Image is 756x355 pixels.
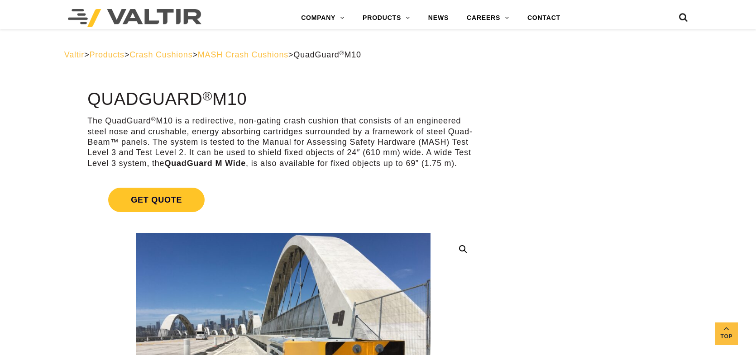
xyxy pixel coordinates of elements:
a: Get Quote [87,177,479,223]
sup: ® [202,89,212,103]
a: Top [715,322,738,345]
a: Products [89,50,124,59]
div: > > > > [64,50,692,60]
sup: ® [340,50,345,57]
span: Top [715,331,738,342]
a: Crash Cushions [129,50,192,59]
a: PRODUCTS [354,9,419,27]
strong: QuadGuard M Wide [164,159,246,168]
a: CONTACT [518,9,569,27]
h1: QuadGuard M10 [87,90,479,109]
sup: ® [151,116,156,123]
a: NEWS [419,9,458,27]
a: Valtir [64,50,84,59]
p: The QuadGuard M10 is a redirective, non-gating crash cushion that consists of an engineered steel... [87,116,479,169]
img: Valtir [68,9,201,27]
a: MASH Crash Cushions [198,50,288,59]
a: CAREERS [458,9,518,27]
span: Get Quote [108,188,205,212]
a: COMPANY [292,9,354,27]
span: QuadGuard M10 [293,50,361,59]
